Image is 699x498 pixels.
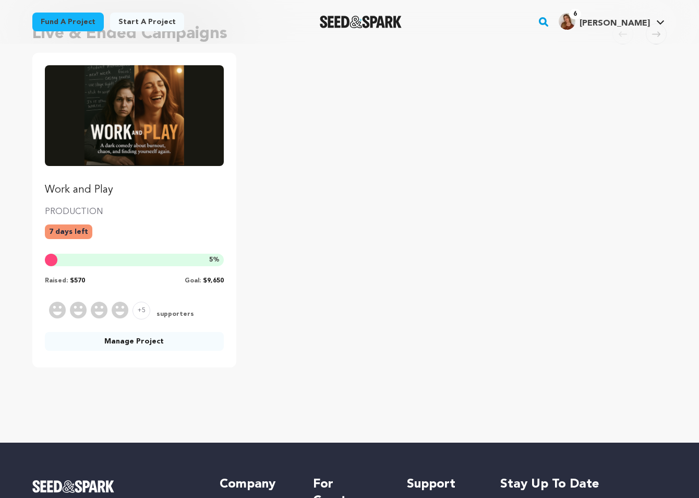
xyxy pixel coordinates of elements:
[45,183,224,197] p: Work and Play
[557,11,667,33] span: Jackie C.'s Profile
[407,476,479,493] h5: Support
[32,13,104,31] a: Fund a project
[220,476,292,493] h5: Company
[209,256,220,264] span: %
[209,257,213,263] span: 5
[32,480,199,493] a: Seed&Spark Homepage
[45,332,224,351] a: Manage Project
[500,476,667,493] h5: Stay up to date
[45,206,224,218] p: PRODUCTION
[320,16,402,28] a: Seed&Spark Homepage
[559,13,650,30] div: Jackie C.'s Profile
[569,9,581,19] span: 6
[110,13,184,31] a: Start a project
[203,278,224,284] span: $9,650
[132,302,150,319] span: +5
[91,302,107,318] img: Supporter Image
[45,278,68,284] span: Raised:
[49,302,66,318] img: Supporter Image
[557,11,667,30] a: Jackie C.'s Profile
[32,480,114,493] img: Seed&Spark Logo
[70,302,87,318] img: Supporter Image
[320,16,402,28] img: Seed&Spark Logo Dark Mode
[45,65,224,197] a: Fund Work and Play
[580,19,650,28] span: [PERSON_NAME]
[559,13,575,30] img: 3632f05dbdede9e2.jpg
[185,278,201,284] span: Goal:
[112,302,128,318] img: Supporter Image
[154,310,194,319] span: supporters
[45,224,92,239] p: 7 days left
[70,278,85,284] span: $570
